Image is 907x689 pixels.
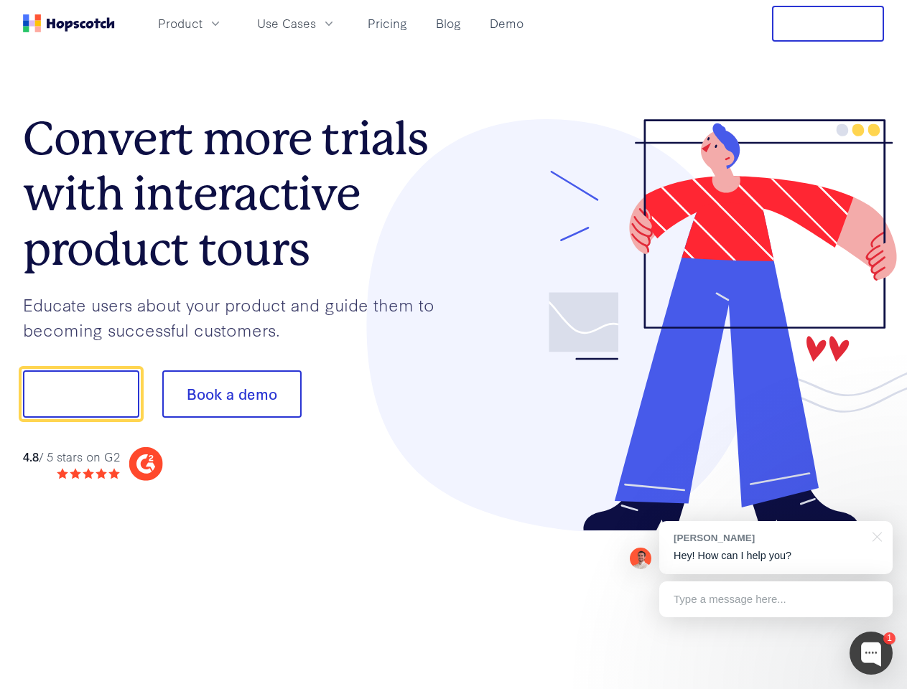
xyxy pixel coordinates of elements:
button: Show me! [23,370,139,418]
button: Use Cases [248,11,345,35]
a: Home [23,14,115,32]
h1: Convert more trials with interactive product tours [23,111,454,276]
button: Free Trial [772,6,884,42]
span: Use Cases [257,14,316,32]
a: Blog [430,11,467,35]
strong: 4.8 [23,448,39,464]
a: Demo [484,11,529,35]
img: Mark Spera [630,548,651,569]
p: Educate users about your product and guide them to becoming successful customers. [23,292,454,342]
a: Pricing [362,11,413,35]
div: / 5 stars on G2 [23,448,120,466]
div: 1 [883,632,896,645]
button: Book a demo [162,370,302,418]
div: Type a message here... [659,581,893,617]
p: Hey! How can I help you? [674,548,878,563]
div: [PERSON_NAME] [674,531,864,545]
button: Product [149,11,231,35]
span: Product [158,14,203,32]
